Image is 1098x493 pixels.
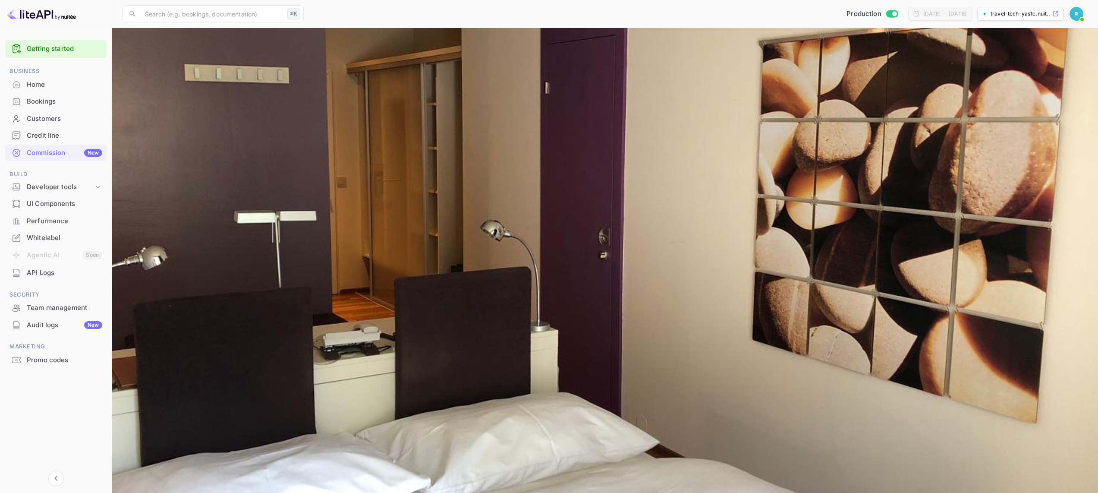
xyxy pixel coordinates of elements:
[48,471,64,486] button: Collapse navigation
[5,76,107,93] div: Home
[5,93,107,109] a: Bookings
[287,8,300,19] div: ⌘K
[5,265,107,281] div: API Logs
[27,355,102,365] div: Promo codes
[5,180,107,195] div: Developer tools
[5,300,107,316] div: Team management
[5,196,107,212] a: UI Components
[5,111,107,127] div: Customers
[27,44,102,54] a: Getting started
[843,9,901,19] div: Switch to Sandbox mode
[5,170,107,179] span: Build
[5,93,107,110] div: Bookings
[5,213,107,229] a: Performance
[5,342,107,351] span: Marketing
[27,199,102,209] div: UI Components
[5,290,107,300] span: Security
[27,233,102,243] div: Whitelabel
[27,182,94,192] div: Developer tools
[27,303,102,313] div: Team management
[84,321,102,329] div: New
[27,320,102,330] div: Audit logs
[84,149,102,157] div: New
[27,114,102,124] div: Customers
[5,230,107,246] a: Whitelabel
[27,131,102,141] div: Credit line
[5,352,107,368] a: Promo codes
[7,7,76,21] img: LiteAPI logo
[5,317,107,333] a: Audit logsNew
[5,127,107,144] div: Credit line
[5,230,107,246] div: Whitelabel
[5,300,107,316] a: Team management
[27,268,102,278] div: API Logs
[27,148,102,158] div: Commission
[923,10,966,18] div: [DATE] — [DATE]
[27,80,102,90] div: Home
[5,76,107,92] a: Home
[5,40,107,58] div: Getting started
[5,196,107,212] div: UI Components
[5,111,107,126] a: Customers
[846,9,881,19] span: Production
[5,127,107,143] a: Credit line
[27,97,102,107] div: Bookings
[5,145,107,161] div: CommissionNew
[1070,7,1083,21] img: Revolut
[5,265,107,281] a: API Logs
[5,66,107,76] span: Business
[140,5,284,22] input: Search (e.g. bookings, documentation)
[5,145,107,161] a: CommissionNew
[27,216,102,226] div: Performance
[991,10,1051,18] p: travel-tech-yas1c.nuit...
